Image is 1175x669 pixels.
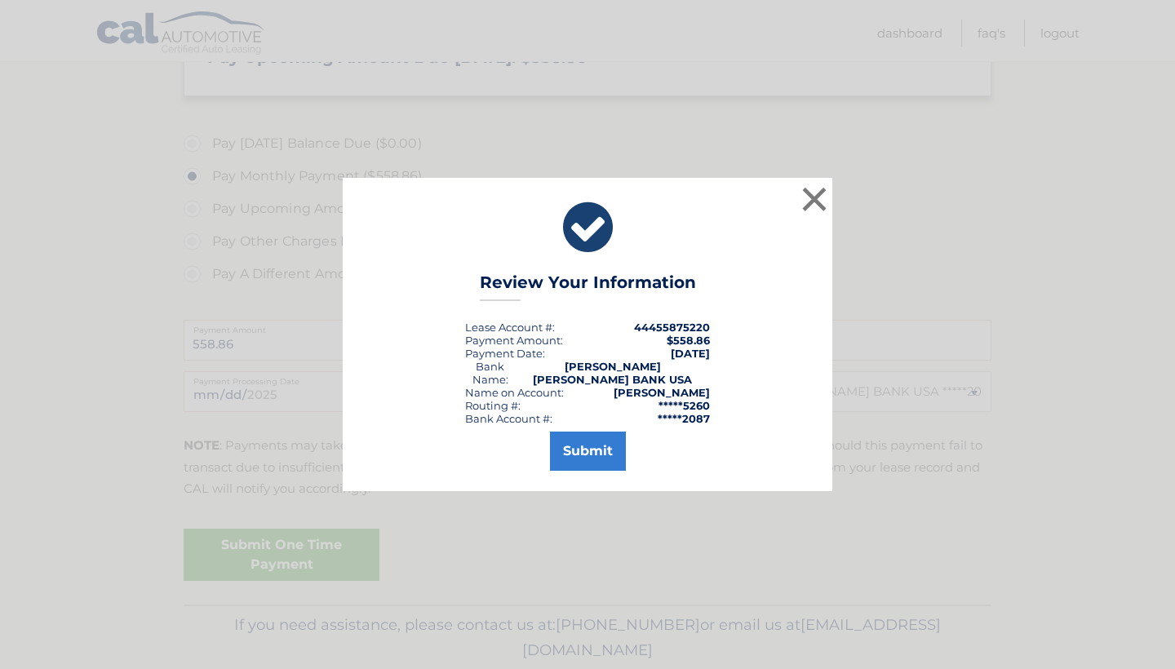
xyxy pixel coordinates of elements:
[465,412,552,425] div: Bank Account #:
[798,183,831,215] button: ×
[533,360,692,386] strong: [PERSON_NAME] [PERSON_NAME] BANK USA
[480,272,696,301] h3: Review Your Information
[465,386,564,399] div: Name on Account:
[667,334,710,347] span: $558.86
[465,321,555,334] div: Lease Account #:
[465,399,521,412] div: Routing #:
[634,321,710,334] strong: 44455875220
[614,386,710,399] strong: [PERSON_NAME]
[465,347,545,360] div: :
[465,360,516,386] div: Bank Name:
[671,347,710,360] span: [DATE]
[550,432,626,471] button: Submit
[465,347,543,360] span: Payment Date
[465,334,563,347] div: Payment Amount:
